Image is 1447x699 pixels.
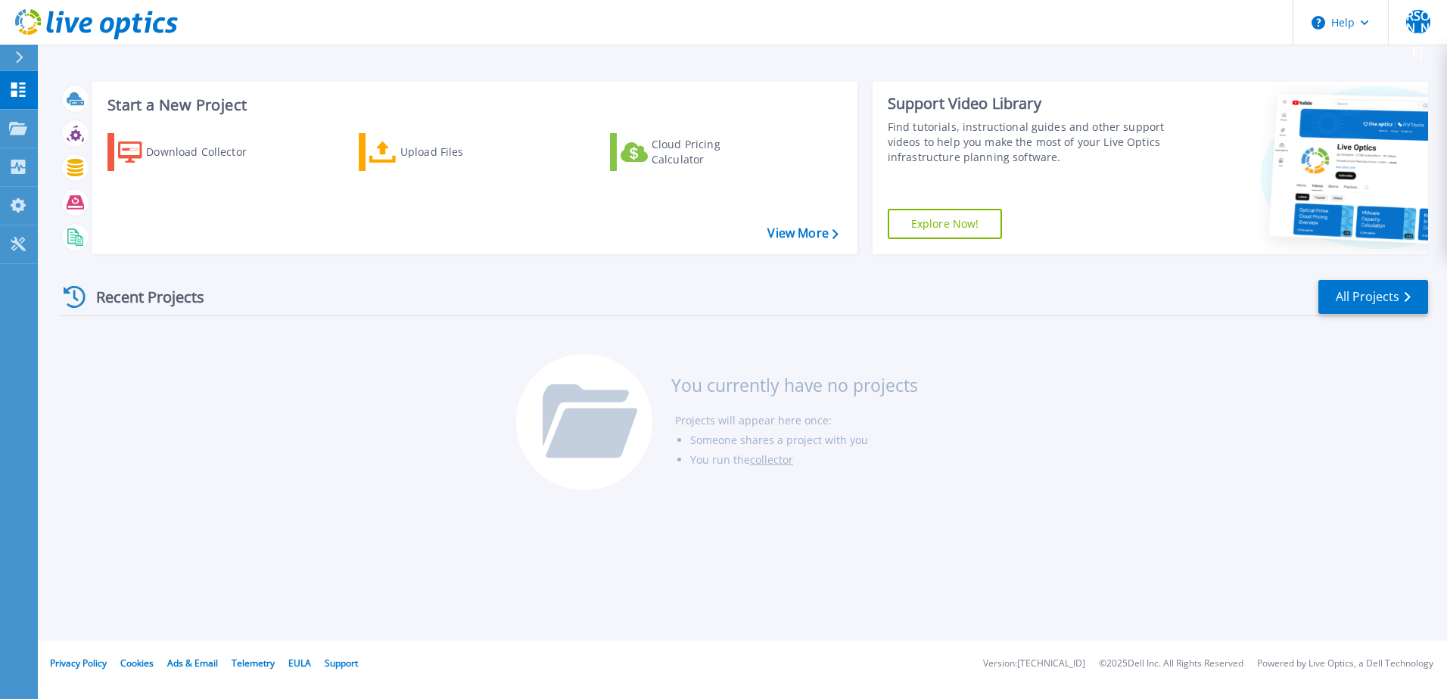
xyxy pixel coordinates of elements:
li: © 2025 Dell Inc. All Rights Reserved [1099,659,1243,669]
div: Find tutorials, instructional guides and other support videos to help you make the most of your L... [888,120,1171,165]
a: Download Collector [107,133,276,171]
div: Upload Files [400,137,521,167]
div: Cloud Pricing Calculator [652,137,773,167]
div: Recent Projects [58,278,225,315]
li: Powered by Live Optics, a Dell Technology [1257,659,1433,669]
a: Telemetry [232,657,275,669]
a: All Projects [1318,280,1428,314]
a: View More [767,226,838,241]
a: EULA [288,657,311,669]
li: You run the [690,450,918,470]
div: Download Collector [146,137,267,167]
a: collector [750,452,793,467]
li: Someone shares a project with you [690,430,918,450]
div: Support Video Library [888,94,1171,113]
a: Cloud Pricing Calculator [610,133,779,171]
h3: Start a New Project [107,97,838,113]
a: Explore Now! [888,209,1003,239]
a: Support [325,657,358,669]
a: Upload Files [359,133,527,171]
li: Version: [TECHNICAL_ID] [983,659,1085,669]
a: Cookies [120,657,154,669]
a: Ads & Email [167,657,218,669]
li: Projects will appear here once: [675,411,918,430]
h3: You currently have no projects [671,377,918,393]
a: Privacy Policy [50,657,107,669]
